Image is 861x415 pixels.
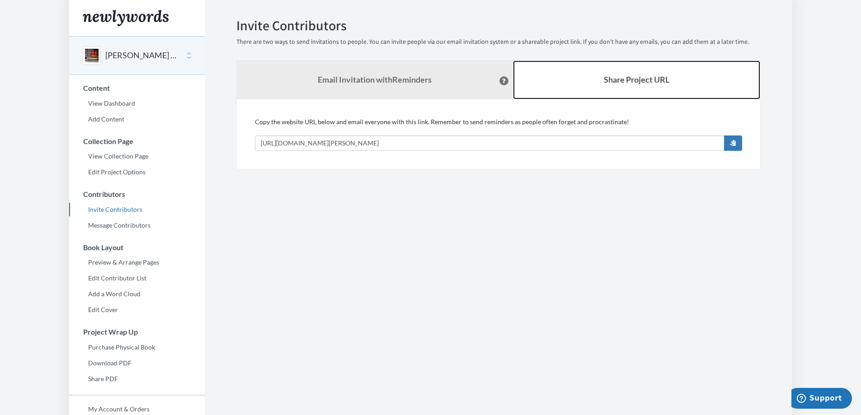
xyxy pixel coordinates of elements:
strong: Email Invitation with Reminders [318,75,432,84]
h3: Content [70,84,205,92]
a: Add Content [69,112,205,126]
h3: Contributors [70,190,205,198]
div: Copy the website URL below and email everyone with this link. Remember to send reminders as peopl... [255,117,742,151]
a: Preview & Arrange Pages [69,256,205,269]
a: Message Contributors [69,219,205,232]
h3: Project Wrap Up [70,328,205,336]
a: Download PDF [69,356,205,370]
a: View Dashboard [69,97,205,110]
a: Edit Project Options [69,165,205,179]
a: Share PDF [69,372,205,386]
img: Newlywords logo [83,10,169,26]
p: There are two ways to send invitations to people. You can invite people via our email invitation ... [236,37,761,47]
iframe: Opens a widget where you can chat to one of our agents [791,388,852,410]
a: Purchase Physical Book [69,340,205,354]
a: Edit Contributor List [69,271,205,285]
h3: Collection Page [70,137,205,145]
button: [PERSON_NAME] Retirement [105,50,179,61]
h2: Invite Contributors [236,18,761,33]
a: Add a Word Cloud [69,287,205,301]
h3: Book Layout [70,243,205,252]
a: Invite Contributors [69,203,205,216]
a: Edit Cover [69,303,205,317]
b: Share Project URL [604,75,669,84]
a: View Collection Page [69,149,205,163]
